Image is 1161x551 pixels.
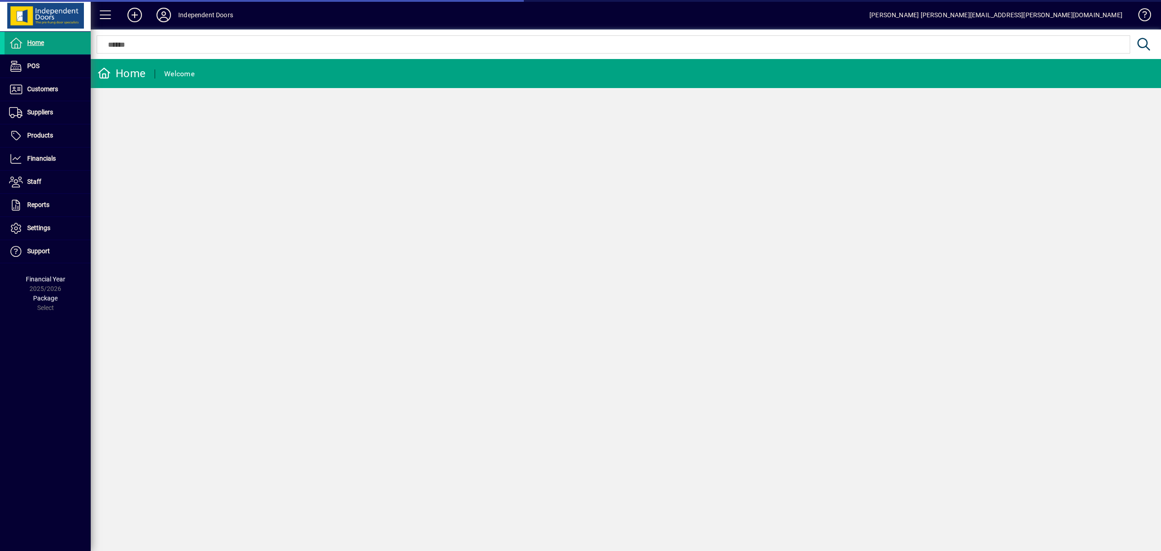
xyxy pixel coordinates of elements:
[5,55,91,78] a: POS
[164,67,195,81] div: Welcome
[27,62,39,69] span: POS
[27,178,41,185] span: Staff
[120,7,149,23] button: Add
[5,171,91,193] a: Staff
[5,101,91,124] a: Suppliers
[27,201,49,208] span: Reports
[27,132,53,139] span: Products
[869,8,1122,22] div: [PERSON_NAME] [PERSON_NAME][EMAIL_ADDRESS][PERSON_NAME][DOMAIN_NAME]
[27,85,58,93] span: Customers
[5,240,91,263] a: Support
[27,247,50,255] span: Support
[5,124,91,147] a: Products
[27,155,56,162] span: Financials
[26,275,65,283] span: Financial Year
[27,224,50,231] span: Settings
[1132,2,1150,31] a: Knowledge Base
[5,194,91,216] a: Reports
[98,66,146,81] div: Home
[5,217,91,240] a: Settings
[5,148,91,170] a: Financials
[27,108,53,116] span: Suppliers
[27,39,44,46] span: Home
[33,295,58,302] span: Package
[178,8,233,22] div: Independent Doors
[149,7,178,23] button: Profile
[5,78,91,101] a: Customers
